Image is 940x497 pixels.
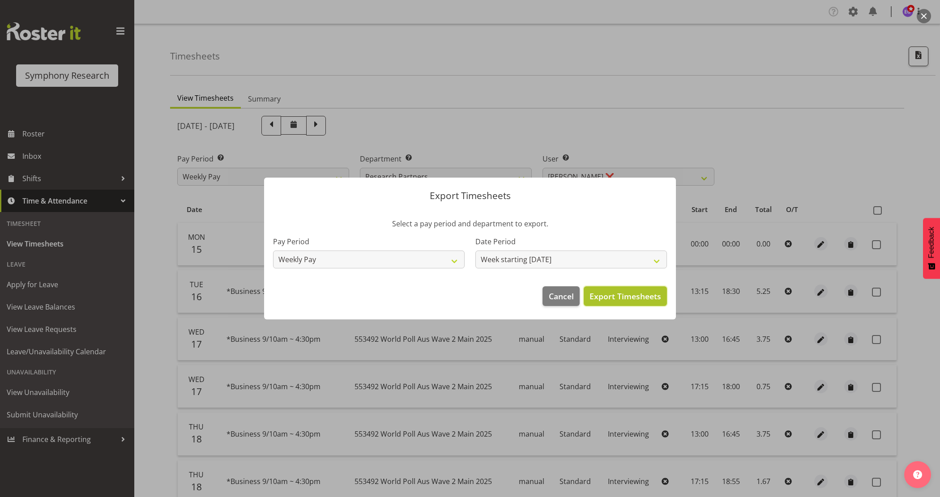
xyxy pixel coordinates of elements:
[923,218,940,279] button: Feedback - Show survey
[590,290,661,302] span: Export Timesheets
[273,191,667,200] p: Export Timesheets
[273,236,465,247] label: Pay Period
[273,218,667,229] p: Select a pay period and department to export.
[543,286,579,306] button: Cancel
[475,236,667,247] label: Date Period
[927,227,936,258] span: Feedback
[584,286,667,306] button: Export Timesheets
[549,290,574,302] span: Cancel
[913,470,922,479] img: help-xxl-2.png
